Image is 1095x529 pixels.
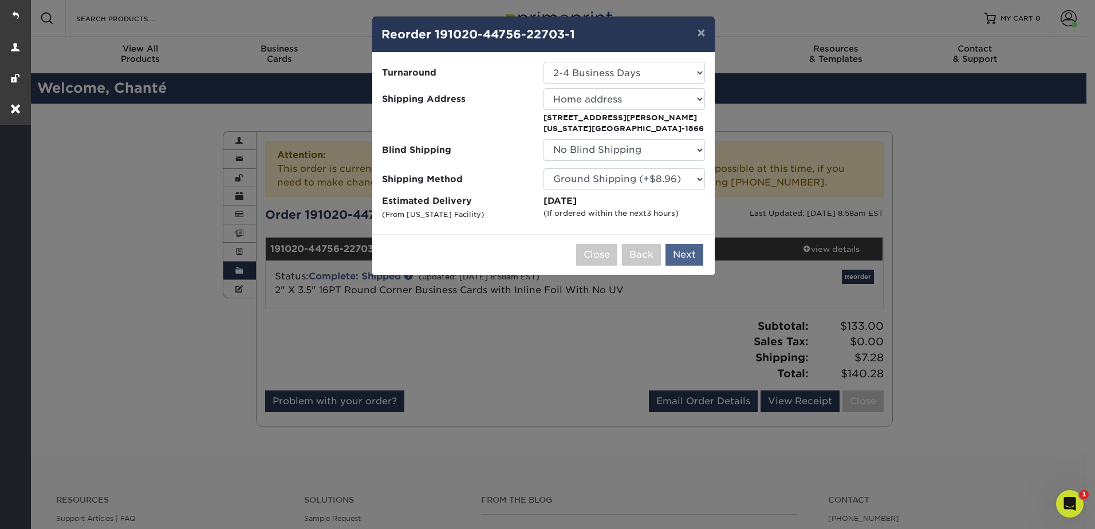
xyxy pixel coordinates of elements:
[543,195,705,208] div: [DATE]
[622,244,661,266] button: Back
[688,17,714,49] button: ×
[1056,490,1084,518] iframe: Intercom live chat
[382,210,485,219] small: (From [US_STATE] Facility)
[1080,490,1089,499] span: 1
[543,208,705,219] div: (If ordered within the next )
[665,244,703,266] button: Next
[576,244,617,266] button: Close
[381,26,706,43] h4: Reorder 191020-44756-22703-1
[382,93,535,106] span: Shipping Address
[382,195,543,221] label: Estimated Delivery
[647,209,675,218] span: 3 hours
[382,172,535,185] span: Shipping Method
[382,66,535,80] span: Turnaround
[382,143,535,156] span: Blind Shipping
[543,112,705,135] p: [STREET_ADDRESS][PERSON_NAME] [US_STATE][GEOGRAPHIC_DATA]-1866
